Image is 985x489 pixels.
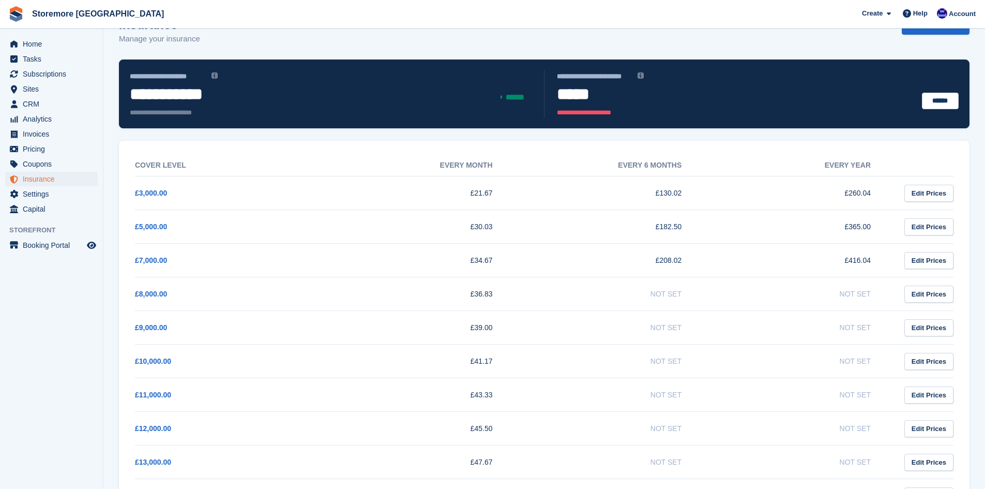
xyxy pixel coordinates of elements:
[23,82,85,96] span: Sites
[513,210,703,244] td: £182.50
[324,277,513,311] td: £36.83
[23,142,85,156] span: Pricing
[23,97,85,111] span: CRM
[862,8,883,19] span: Create
[8,6,24,22] img: stora-icon-8386f47178a22dfd0bd8f6a31ec36ba5ce8667c1dd55bd0f319d3a0aa187defe.svg
[211,72,218,79] img: icon-info-grey-7440780725fd019a000dd9b08b2336e03edf1995a4989e88bcd33f0948082b44.svg
[324,176,513,210] td: £21.67
[5,157,98,171] a: menu
[5,97,98,111] a: menu
[904,420,953,437] a: Edit Prices
[135,290,167,298] a: £8,000.00
[513,311,703,345] td: Not Set
[904,252,953,269] a: Edit Prices
[949,9,976,19] span: Account
[5,127,98,141] a: menu
[135,391,171,399] a: £11,000.00
[513,378,703,412] td: Not Set
[324,412,513,446] td: £45.50
[702,378,891,412] td: Not Set
[28,5,168,22] a: Storemore [GEOGRAPHIC_DATA]
[324,244,513,277] td: £34.67
[702,277,891,311] td: Not Set
[513,412,703,446] td: Not Set
[702,345,891,378] td: Not Set
[23,52,85,66] span: Tasks
[5,142,98,156] a: menu
[135,256,167,264] a: £7,000.00
[5,112,98,126] a: menu
[513,155,703,176] th: Every 6 months
[638,72,644,79] img: icon-info-grey-7440780725fd019a000dd9b08b2336e03edf1995a4989e88bcd33f0948082b44.svg
[513,277,703,311] td: Not Set
[324,311,513,345] td: £39.00
[702,412,891,446] td: Not Set
[23,187,85,201] span: Settings
[23,112,85,126] span: Analytics
[324,155,513,176] th: Every month
[702,155,891,176] th: Every year
[23,157,85,171] span: Coupons
[5,187,98,201] a: menu
[135,424,171,433] a: £12,000.00
[135,458,171,466] a: £13,000.00
[904,286,953,303] a: Edit Prices
[23,127,85,141] span: Invoices
[324,345,513,378] td: £41.17
[702,210,891,244] td: £365.00
[5,52,98,66] a: menu
[23,37,85,51] span: Home
[904,218,953,235] a: Edit Prices
[702,311,891,345] td: Not Set
[5,67,98,81] a: menu
[324,446,513,479] td: £47.67
[5,238,98,253] a: menu
[702,244,891,277] td: £416.04
[119,33,200,45] p: Manage your insurance
[135,155,324,176] th: Cover Level
[23,202,85,216] span: Capital
[937,8,947,19] img: Angela
[702,176,891,210] td: £260.04
[5,202,98,216] a: menu
[135,223,167,231] a: £5,000.00
[5,82,98,96] a: menu
[513,345,703,378] td: Not Set
[513,176,703,210] td: £130.02
[324,378,513,412] td: £43.33
[9,225,103,235] span: Storefront
[85,239,98,251] a: Preview store
[135,323,167,332] a: £9,000.00
[23,67,85,81] span: Subscriptions
[23,238,85,253] span: Booking Portal
[904,185,953,202] a: Edit Prices
[913,8,928,19] span: Help
[702,446,891,479] td: Not Set
[904,353,953,370] a: Edit Prices
[23,172,85,186] span: Insurance
[513,446,703,479] td: Not Set
[513,244,703,277] td: £208.02
[904,454,953,471] a: Edit Prices
[135,189,167,197] a: £3,000.00
[904,387,953,404] a: Edit Prices
[135,357,171,365] a: £10,000.00
[904,319,953,336] a: Edit Prices
[5,172,98,186] a: menu
[5,37,98,51] a: menu
[324,210,513,244] td: £30.03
